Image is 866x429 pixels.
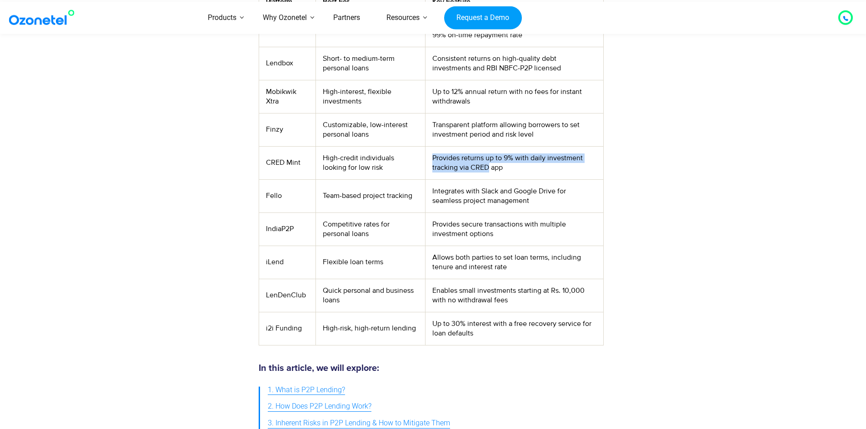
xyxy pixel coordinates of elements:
[268,384,345,397] span: 1. What is P2P Lending?
[195,2,250,34] a: Products
[444,6,522,30] a: Request a Demo
[425,212,603,246] td: Provides secure transactions with multiple investment options
[259,246,315,279] td: iLend
[316,146,425,179] td: High-credit individuals looking for low risk
[425,146,603,179] td: Provides returns up to 9% with daily investment tracking via CRED app
[316,246,425,279] td: Flexible loan terms
[268,400,371,413] span: 2. How Does P2P Lending Work?
[425,279,603,312] td: Enables small investments starting at Rs. 10,000 with no withdrawal fees
[259,212,315,246] td: IndiaP2P
[320,2,373,34] a: Partners
[316,113,425,146] td: Customizable, low-interest personal loans
[425,312,603,345] td: Up to 30% interest with a free recovery service for loan defaults
[259,312,315,345] td: i2i Funding
[425,80,603,113] td: Up to 12% annual return with no fees for instant withdrawals
[259,279,315,312] td: LenDenClub
[316,212,425,246] td: Competitive rates for personal loans
[316,80,425,113] td: High-interest, flexible investments
[373,2,433,34] a: Resources
[425,179,603,212] td: Integrates with Slack and Google Drive for seamless project management
[425,47,603,80] td: Consistent returns on high-quality debt investments and RBI NBFC-P2P licensed
[259,179,315,212] td: Fello
[250,2,320,34] a: Why Ozonetel
[316,312,425,345] td: High-risk, high-return lending
[425,113,603,146] td: Transparent platform allowing borrowers to set investment period and risk level
[259,146,315,179] td: CRED Mint
[316,279,425,312] td: Quick personal and business loans
[259,364,604,373] h5: In this article, we will explore:
[425,246,603,279] td: Allows both parties to set loan terms, including tenure and interest rate
[259,80,315,113] td: Mobikwik Xtra
[259,113,315,146] td: Finzy
[316,47,425,80] td: Short- to medium-term personal loans
[259,47,315,80] td: Lendbox
[268,398,371,415] a: 2. How Does P2P Lending Work?
[316,179,425,212] td: Team-based project tracking
[268,382,345,399] a: 1. What is P2P Lending?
